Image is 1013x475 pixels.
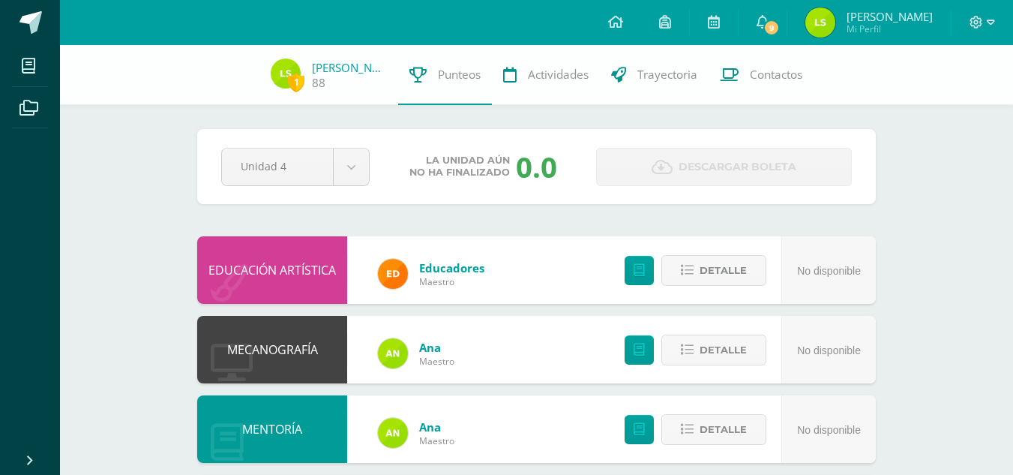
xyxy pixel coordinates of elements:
[805,8,835,38] img: 8e31b0956417436b50b87adc4ec29d76.png
[763,20,779,36] span: 9
[516,147,557,186] div: 0.0
[378,259,408,289] img: ed927125212876238b0630303cb5fd71.png
[419,340,454,355] a: Ana
[222,149,369,185] a: Unidad 4
[797,424,861,436] span: No disponible
[197,236,347,304] div: EDUCACIÓN ARTÍSTICA
[312,60,387,75] a: [PERSON_NAME]
[492,45,600,105] a: Actividades
[409,155,510,179] span: La unidad aún no ha finalizado
[197,395,347,463] div: MENTORÍA
[709,45,814,105] a: Contactos
[661,255,766,286] button: Detalle
[700,336,747,364] span: Detalle
[419,419,454,434] a: Ana
[378,338,408,368] img: 122d7b7bf6a5205df466ed2966025dea.png
[700,416,747,443] span: Detalle
[419,260,484,275] a: Educadores
[797,265,861,277] span: No disponible
[661,414,766,445] button: Detalle
[271,59,301,89] img: 8e31b0956417436b50b87adc4ec29d76.png
[750,67,802,83] span: Contactos
[419,355,454,368] span: Maestro
[847,23,933,35] span: Mi Perfil
[419,434,454,447] span: Maestro
[241,149,314,184] span: Unidad 4
[661,335,766,365] button: Detalle
[197,316,347,383] div: MECANOGRAFÍA
[600,45,709,105] a: Trayectoria
[700,257,747,284] span: Detalle
[847,9,933,24] span: [PERSON_NAME]
[378,418,408,448] img: 122d7b7bf6a5205df466ed2966025dea.png
[438,67,481,83] span: Punteos
[528,67,589,83] span: Actividades
[679,149,796,185] span: Descargar boleta
[637,67,697,83] span: Trayectoria
[398,45,492,105] a: Punteos
[419,275,484,288] span: Maestro
[312,75,325,91] a: 88
[288,73,304,92] span: 1
[797,344,861,356] span: No disponible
